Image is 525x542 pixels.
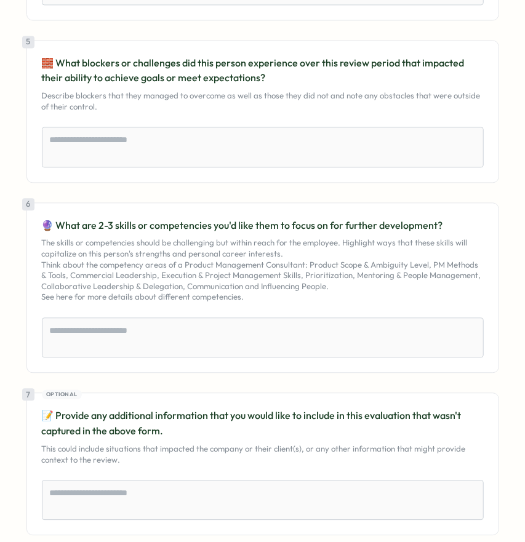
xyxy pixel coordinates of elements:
[42,237,484,303] p: The skills or competencies should be challenging but within reach for the employee. Highlight way...
[22,388,34,401] div: 7
[46,390,77,399] span: Optional
[42,55,484,86] p: 🧱 What blockers or challenges did this person experience over this review period that impacted th...
[42,218,484,233] p: 🔮 What are 2-3 skills or competencies you'd like them to focus on for further development?
[42,408,484,439] p: 📝 Provide any additional information that you would like to include in this evaluation that wasn'...
[22,36,34,48] div: 5
[22,198,34,210] div: 6
[42,90,484,112] p: Describe blockers that they managed to overcome as well as those they did not and note any obstac...
[42,444,484,465] p: This could include situations that impacted the company or their client(s), or any other informat...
